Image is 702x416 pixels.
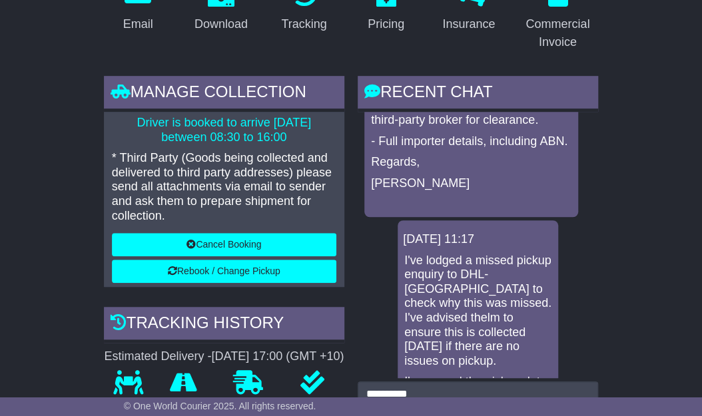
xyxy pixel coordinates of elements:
[104,76,344,112] div: Manage collection
[371,176,571,191] p: [PERSON_NAME]
[123,15,153,33] div: Email
[211,349,344,364] div: [DATE] 17:00 (GMT +10)
[281,15,326,33] div: Tracking
[194,15,248,33] div: Download
[124,401,316,411] span: © One World Courier 2025. All rights reserved.
[442,15,495,33] div: Insurance
[403,232,553,247] div: [DATE] 11:17
[112,151,336,223] p: * Third Party (Goods being collected and delivered to third party addresses) please send all atta...
[371,134,571,149] p: - Full importer details, including ABN.
[371,155,571,170] p: Regards,
[358,76,598,112] div: RECENT CHAT
[104,307,344,343] div: Tracking history
[526,15,589,51] div: Commercial Invoice
[368,15,404,33] div: Pricing
[112,260,336,283] button: Rebook / Change Pickup
[404,254,551,369] p: I've lodged a missed pickup enquiry to DHL-[GEOGRAPHIC_DATA] to check why this was missed. I've a...
[104,349,344,364] div: Estimated Delivery -
[112,233,336,256] button: Cancel Booking
[112,116,336,144] p: Driver is booked to arrive [DATE] between 08:30 to 16:00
